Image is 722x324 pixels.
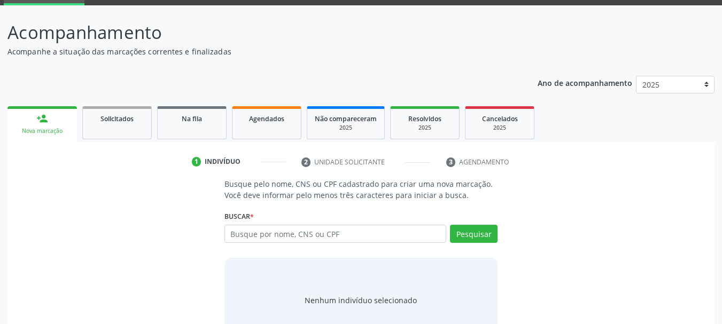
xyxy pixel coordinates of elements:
div: Nova marcação [15,127,69,135]
div: 1 [192,157,201,167]
p: Acompanhe a situação das marcações correntes e finalizadas [7,46,502,57]
span: Agendados [249,114,284,123]
p: Acompanhamento [7,19,502,46]
div: 2025 [398,124,452,132]
span: Resolvidos [408,114,441,123]
button: Pesquisar [450,225,498,243]
span: Na fila [182,114,202,123]
p: Busque pelo nome, CNS ou CPF cadastrado para criar uma nova marcação. Você deve informar pelo men... [224,178,498,201]
span: Solicitados [100,114,134,123]
span: Não compareceram [315,114,377,123]
p: Ano de acompanhamento [538,76,632,89]
div: Nenhum indivíduo selecionado [305,295,417,306]
label: Buscar [224,208,254,225]
div: person_add [36,113,48,124]
div: Indivíduo [205,157,240,167]
div: 2025 [473,124,526,132]
span: Cancelados [482,114,518,123]
div: 2025 [315,124,377,132]
input: Busque por nome, CNS ou CPF [224,225,447,243]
